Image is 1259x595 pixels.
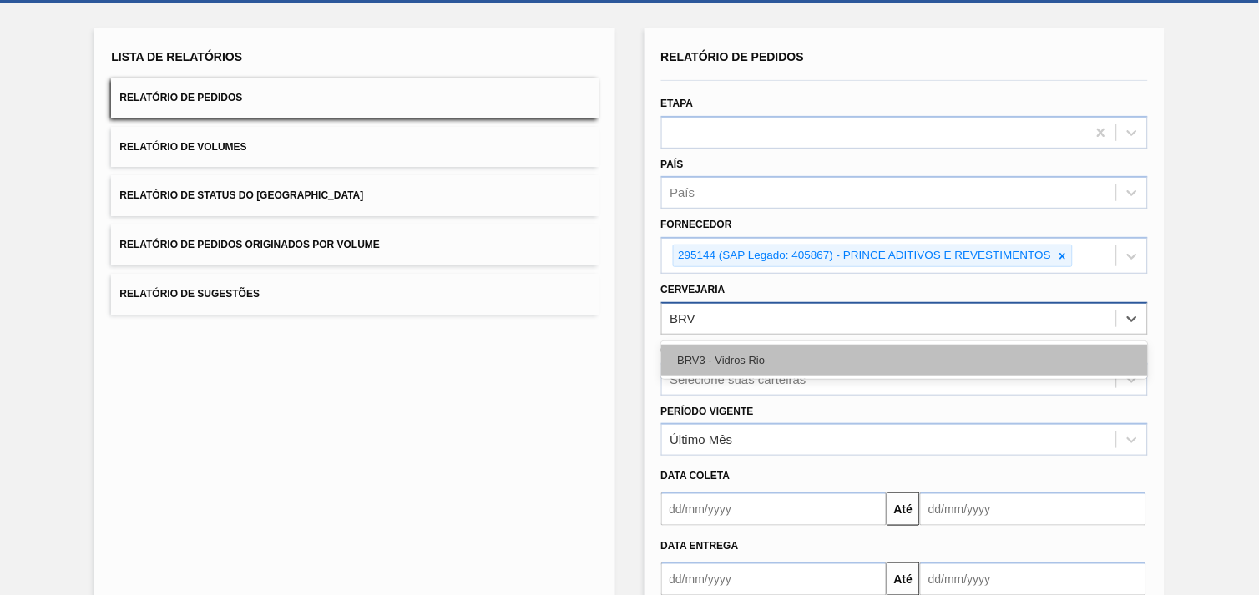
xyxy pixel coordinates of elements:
[661,159,684,170] label: País
[661,98,694,109] label: Etapa
[661,345,1148,376] div: BRV3 - Vidros Rio
[111,224,598,265] button: Relatório de Pedidos Originados por Volume
[111,175,598,216] button: Relatório de Status do [GEOGRAPHIC_DATA]
[661,492,887,526] input: dd/mm/yyyy
[661,470,731,482] span: Data coleta
[119,92,242,103] span: Relatório de Pedidos
[674,245,1054,266] div: 295144 (SAP Legado: 405867) - PRINCE ADITIVOS E REVESTIMENTOS
[661,284,726,295] label: Cervejaria
[111,274,598,315] button: Relatório de Sugestões
[661,540,739,552] span: Data entrega
[661,406,754,417] label: Período Vigente
[887,492,920,526] button: Até
[111,50,242,63] span: Lista de Relatórios
[670,186,695,200] div: País
[670,372,806,386] div: Selecione suas carteiras
[119,189,363,201] span: Relatório de Status do [GEOGRAPHIC_DATA]
[119,239,380,250] span: Relatório de Pedidos Originados por Volume
[661,50,805,63] span: Relatório de Pedidos
[920,492,1146,526] input: dd/mm/yyyy
[111,127,598,168] button: Relatório de Volumes
[119,141,246,153] span: Relatório de Volumes
[111,78,598,118] button: Relatório de Pedidos
[670,433,733,447] div: Último Mês
[661,219,732,230] label: Fornecedor
[119,288,260,300] span: Relatório de Sugestões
